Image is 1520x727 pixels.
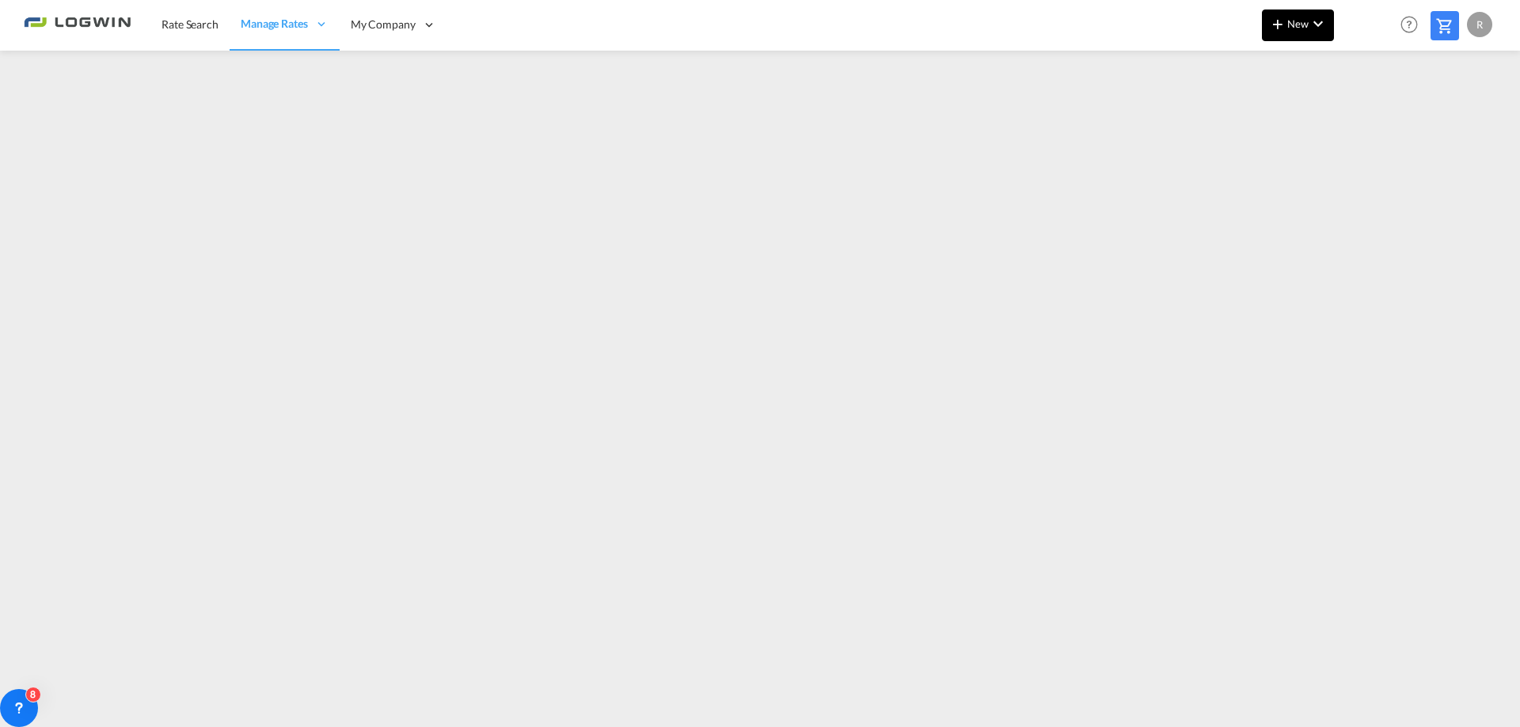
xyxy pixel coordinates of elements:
[1396,11,1423,38] span: Help
[1467,12,1492,37] div: R
[1268,14,1287,33] md-icon: icon-plus 400-fg
[24,7,131,43] img: 2761ae10d95411efa20a1f5e0282d2d7.png
[351,17,416,32] span: My Company
[1262,9,1334,41] button: icon-plus 400-fgNewicon-chevron-down
[1268,17,1328,30] span: New
[241,16,308,32] span: Manage Rates
[161,17,218,31] span: Rate Search
[1396,11,1431,40] div: Help
[1309,14,1328,33] md-icon: icon-chevron-down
